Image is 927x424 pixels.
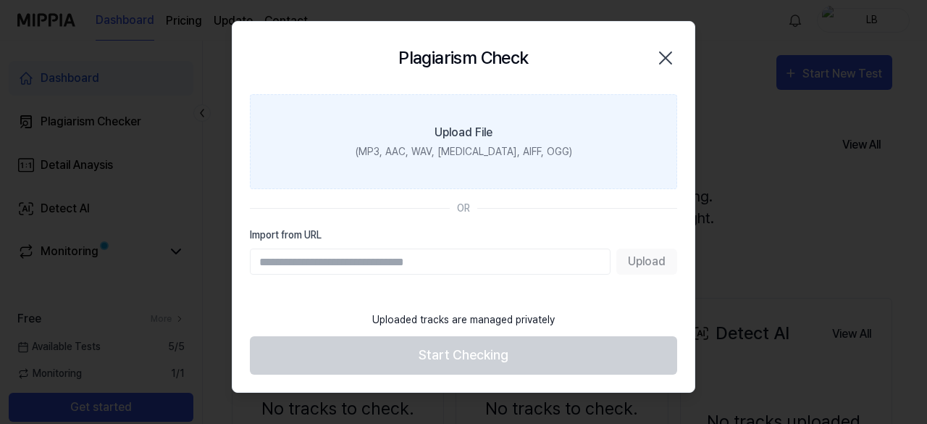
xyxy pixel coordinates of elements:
h2: Plagiarism Check [398,45,528,71]
label: Import from URL [250,228,677,243]
div: Upload File [435,124,492,141]
div: Uploaded tracks are managed privately [364,304,563,336]
div: (MP3, AAC, WAV, [MEDICAL_DATA], AIFF, OGG) [356,144,572,159]
div: OR [457,201,470,216]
